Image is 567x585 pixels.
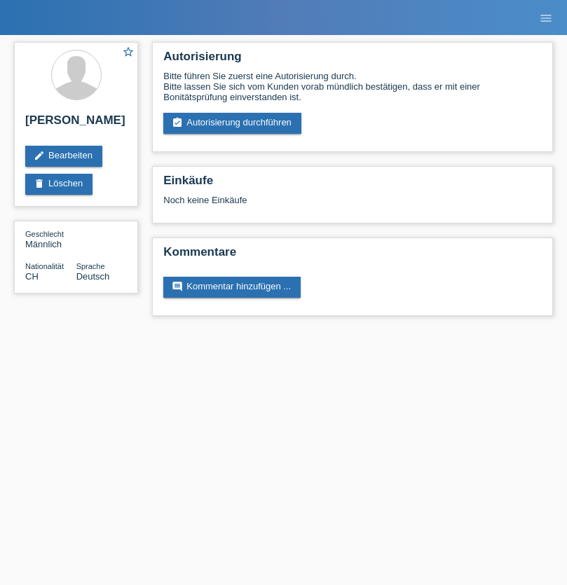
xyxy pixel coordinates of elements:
[76,262,105,270] span: Sprache
[25,228,76,249] div: Männlich
[34,150,45,161] i: edit
[25,230,64,238] span: Geschlecht
[122,46,135,60] a: star_border
[163,113,301,134] a: assignment_turned_inAutorisierung durchführen
[163,245,542,266] h2: Kommentare
[163,71,542,102] div: Bitte führen Sie zuerst eine Autorisierung durch. Bitte lassen Sie sich vom Kunden vorab mündlich...
[25,113,127,135] h2: [PERSON_NAME]
[25,271,39,282] span: Schweiz
[122,46,135,58] i: star_border
[163,195,542,216] div: Noch keine Einkäufe
[34,178,45,189] i: delete
[163,174,542,195] h2: Einkäufe
[25,146,102,167] a: editBearbeiten
[532,13,560,22] a: menu
[172,281,183,292] i: comment
[163,50,542,71] h2: Autorisierung
[76,271,110,282] span: Deutsch
[539,11,553,25] i: menu
[25,174,93,195] a: deleteLöschen
[172,117,183,128] i: assignment_turned_in
[25,262,64,270] span: Nationalität
[163,277,301,298] a: commentKommentar hinzufügen ...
